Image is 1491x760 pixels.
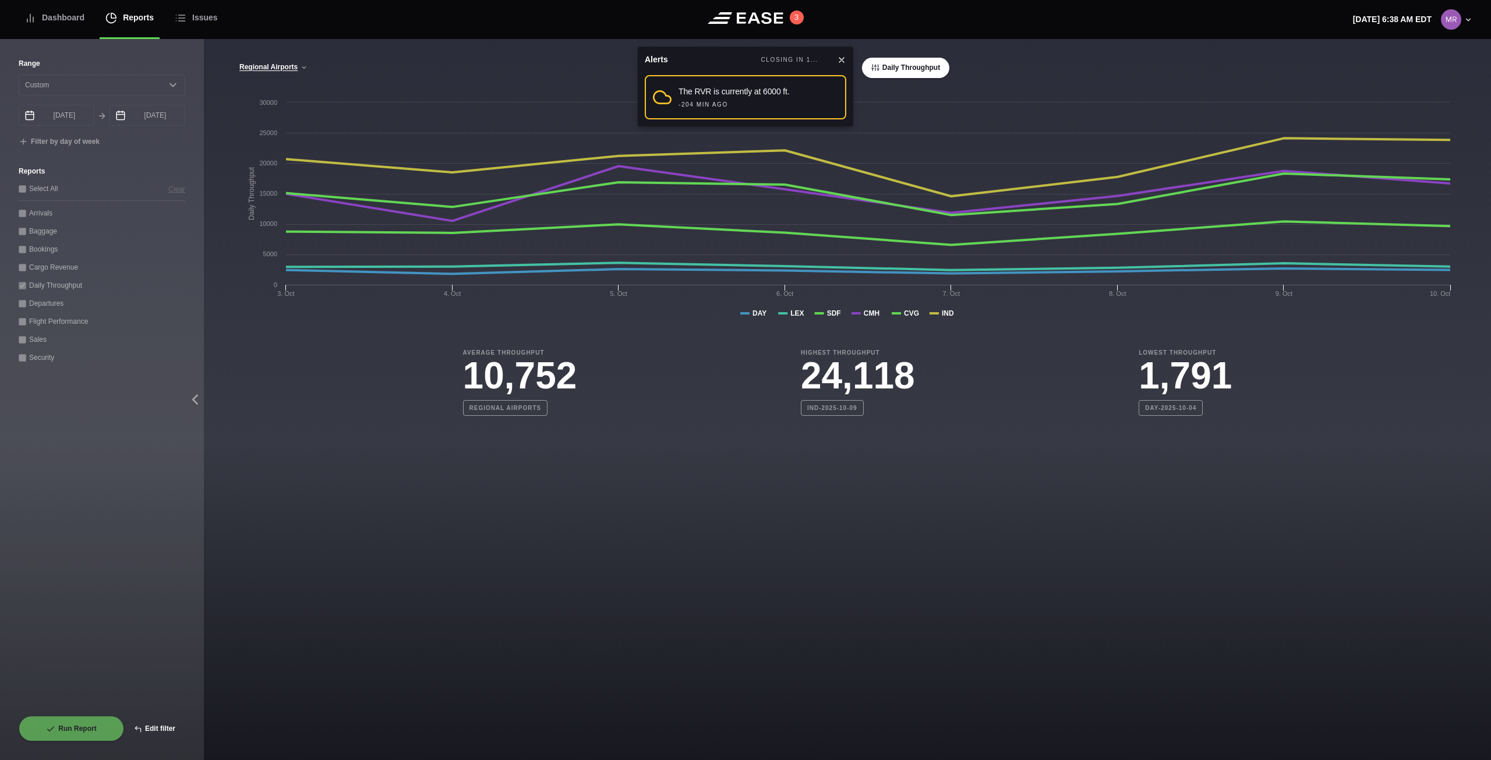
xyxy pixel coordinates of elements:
h3: 1,791 [1139,357,1232,394]
img: 0b2ed616698f39eb9cebe474ea602d52 [1441,9,1461,30]
button: Edit filter [124,716,185,741]
button: Daily Throughput [862,58,949,78]
button: Filter by day of week [19,137,100,147]
h3: 10,752 [463,357,577,394]
b: Lowest Throughput [1139,348,1232,357]
label: Range [19,58,185,69]
tspan: 10. Oct [1430,290,1450,297]
div: Alerts [645,54,668,66]
b: Highest Throughput [801,348,915,357]
div: CLOSING IN 1... [761,55,818,65]
div: -204 MIN AGO [679,100,728,109]
tspan: CVG [904,309,919,317]
text: 25000 [259,129,277,136]
button: Regional Airports [239,63,308,72]
label: Reports [19,166,185,176]
tspan: 4. Oct [444,290,461,297]
text: 0 [274,281,277,288]
input: mm/dd/yyyy [19,105,94,126]
b: Regional Airports [463,400,548,416]
button: 3 [790,10,804,24]
b: IND-2025-10-09 [801,400,864,416]
tspan: 9. Oct [1276,290,1292,297]
tspan: LEX [790,309,804,317]
text: 15000 [259,190,277,197]
text: 20000 [259,160,277,167]
button: Clear [168,183,185,195]
tspan: Daily Throughput [248,167,256,220]
tspan: 8. Oct [1109,290,1126,297]
tspan: 6. Oct [776,290,793,297]
p: [DATE] 6:38 AM EDT [1353,13,1432,26]
b: Average Throughput [463,348,577,357]
div: The RVR is currently at 6000 ft. [679,86,790,98]
tspan: SDF [827,309,841,317]
b: DAY-2025-10-04 [1139,400,1203,416]
text: 5000 [263,250,277,257]
tspan: 3. Oct [277,290,294,297]
text: 10000 [259,220,277,227]
tspan: IND [942,309,954,317]
tspan: CMH [864,309,879,317]
h3: 24,118 [801,357,915,394]
tspan: 7. Oct [943,290,960,297]
text: 30000 [259,99,277,106]
input: mm/dd/yyyy [109,105,185,126]
tspan: DAY [752,309,766,317]
tspan: 5. Oct [610,290,627,297]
